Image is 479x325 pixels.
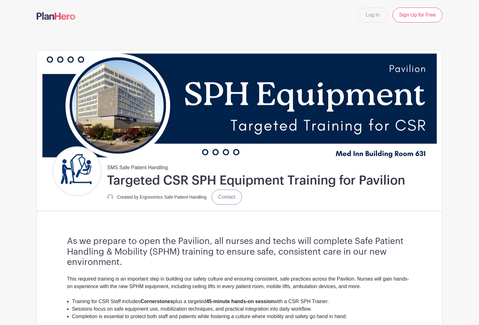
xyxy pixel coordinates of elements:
[358,8,387,23] a: Log In
[107,173,405,188] h1: Targeted CSR SPH Equipment Training for Pavilion
[54,148,100,195] img: Untitled%20design.png
[67,275,412,298] div: This required training is an important step in building our safety culture and ensuring consisten...
[72,313,412,320] li: Completion is essential to protect both staff and patients while fostering a culture where mobili...
[72,298,412,305] li: Training for CSR Staff includes plus a targeted with a CSR SPH Trainer.
[117,195,207,200] small: Created by Ergonomics Safe Patient Handling
[107,194,113,200] img: default-ce2991bfa6775e67f084385cd625a349d9dcbb7a52a09fb2fda1e96e2d18dcdb.png
[37,12,75,20] img: logo-507f7623f17ff9eddc593b1ce0a138ce2505c220e1c5a4e2b4648c50719b7d32.svg
[72,305,412,313] li: Sessions focus on safe equipment use, mobilization techniques, and practical integration into dai...
[37,50,442,161] img: event_banner_9855.png
[206,299,274,304] strong: 45-minute hands-on session
[141,299,173,304] strong: Cornerstones
[212,190,242,205] a: Contact
[67,236,412,268] h3: As we prepare to open the Pavilion, all nurses and techs will complete Safe Patient Handling & Mo...
[107,161,168,171] span: SMS Safe Patient Handling
[393,8,442,23] a: Sign Up for Free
